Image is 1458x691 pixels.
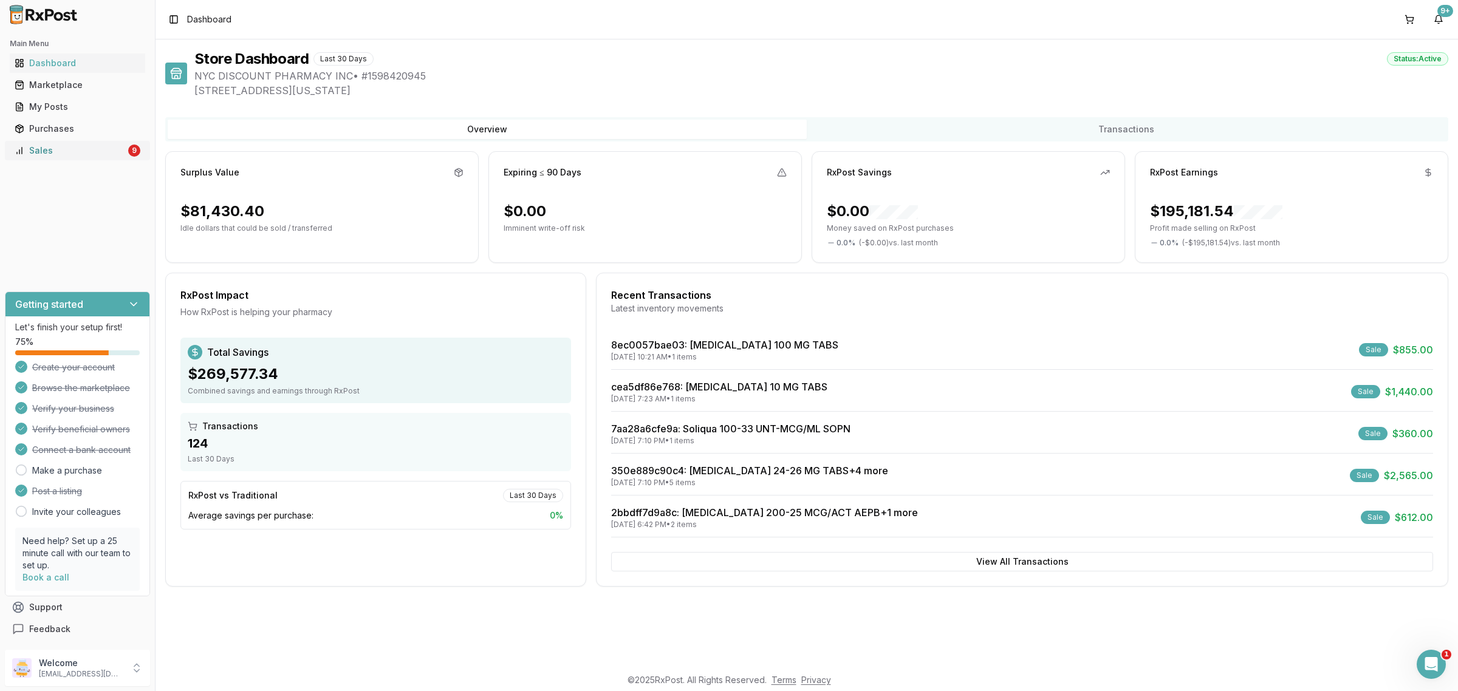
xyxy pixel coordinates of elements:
button: Marketplace [5,75,150,95]
h1: Store Dashboard [194,49,309,69]
div: Status: Active [1387,52,1448,66]
a: Privacy [801,675,831,685]
div: $81,430.40 [180,202,264,221]
button: Feedback [5,618,150,640]
div: [DATE] 6:42 PM • 2 items [611,520,918,529]
div: RxPost Earnings [1150,166,1218,179]
a: Purchases [10,118,145,140]
a: Invite your colleagues [32,506,121,518]
a: Dashboard [10,52,145,74]
a: 350e889c90c4: [MEDICAL_DATA] 24-26 MG TABS+4 more [611,465,888,477]
span: Transactions [202,420,258,432]
iframe: Intercom live chat [1417,650,1446,679]
div: [DATE] 7:10 PM • 5 items [611,478,888,488]
span: 1 [1442,650,1451,659]
p: [EMAIL_ADDRESS][DOMAIN_NAME] [39,669,123,679]
div: Recent Transactions [611,288,1433,302]
img: RxPost Logo [5,5,83,24]
a: 7aa28a6cfe9a: Soliqua 100-33 UNT-MCG/ML SOPN [611,423,850,435]
p: Let's finish your setup first! [15,321,140,333]
div: Marketplace [15,79,140,91]
button: Overview [168,120,807,139]
div: $269,577.34 [188,364,564,384]
div: Sales [15,145,126,157]
span: Browse the marketplace [32,382,130,394]
button: View All Transactions [611,552,1433,571]
div: 9 [128,145,140,157]
span: Create your account [32,361,115,373]
img: User avatar [12,658,32,678]
button: Sales9 [5,141,150,160]
p: Idle dollars that could be sold / transferred [180,223,464,233]
a: Marketplace [10,74,145,96]
div: 9+ [1437,5,1453,17]
div: [DATE] 7:23 AM • 1 items [611,394,827,404]
div: Purchases [15,123,140,135]
div: $0.00 [827,202,918,221]
button: Support [5,596,150,618]
a: Make a purchase [32,465,102,477]
div: Sale [1350,469,1379,482]
span: 75 % [15,336,33,348]
span: $855.00 [1393,342,1433,357]
span: $360.00 [1392,426,1433,441]
h2: Main Menu [10,39,145,49]
button: 9+ [1429,10,1448,29]
nav: breadcrumb [187,13,231,26]
div: [DATE] 7:10 PM • 1 items [611,436,850,446]
div: Expiring ≤ 90 Days [504,166,581,179]
div: Sale [1361,511,1390,524]
a: Terms [772,675,796,685]
span: Feedback [29,623,70,635]
div: Sale [1358,427,1388,440]
p: Need help? Set up a 25 minute call with our team to set up. [22,535,132,571]
div: Last 30 Days [503,489,563,502]
button: Transactions [807,120,1446,139]
div: Dashboard [15,57,140,69]
div: $0.00 [504,202,546,221]
p: Profit made selling on RxPost [1150,223,1433,233]
span: ( - $195,181.54 ) vs. last month [1182,238,1280,248]
a: cea5df86e768: [MEDICAL_DATA] 10 MG TABS [611,381,827,393]
div: Latest inventory movements [611,302,1433,315]
span: Average savings per purchase: [188,509,313,522]
span: 0 % [550,509,563,522]
div: My Posts [15,101,140,113]
div: Sale [1351,385,1380,398]
button: Purchases [5,119,150,138]
span: 0.0 % [837,238,855,248]
span: Connect a bank account [32,444,131,456]
div: Surplus Value [180,166,239,179]
span: ( - $0.00 ) vs. last month [859,238,938,248]
span: 0.0 % [1160,238,1179,248]
a: 8ec0057bae03: [MEDICAL_DATA] 100 MG TABS [611,339,838,351]
div: $195,181.54 [1150,202,1282,221]
div: [DATE] 10:21 AM • 1 items [611,352,838,362]
div: RxPost Impact [180,288,571,302]
div: How RxPost is helping your pharmacy [180,306,571,318]
a: Book a call [22,572,69,582]
a: 2bbdff7d9a8c: [MEDICAL_DATA] 200-25 MCG/ACT AEPB+1 more [611,506,918,519]
span: $2,565.00 [1384,468,1433,483]
a: My Posts [10,96,145,118]
p: Imminent write-off risk [504,223,787,233]
button: My Posts [5,97,150,117]
span: $1,440.00 [1385,384,1433,399]
span: NYC DISCOUNT PHARMACY INC • # 1598420945 [194,69,1448,83]
div: Combined savings and earnings through RxPost [188,386,564,396]
span: Dashboard [187,13,231,26]
button: Dashboard [5,53,150,73]
span: $612.00 [1395,510,1433,525]
div: Last 30 Days [188,454,564,464]
span: Total Savings [207,345,269,359]
span: [STREET_ADDRESS][US_STATE] [194,83,1448,98]
div: Last 30 Days [313,52,374,66]
div: 124 [188,435,564,452]
h3: Getting started [15,297,83,311]
div: RxPost Savings [827,166,892,179]
p: Welcome [39,657,123,669]
span: Verify your business [32,403,114,415]
a: Sales9 [10,140,145,162]
span: Verify beneficial owners [32,423,130,435]
span: Post a listing [32,485,82,497]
